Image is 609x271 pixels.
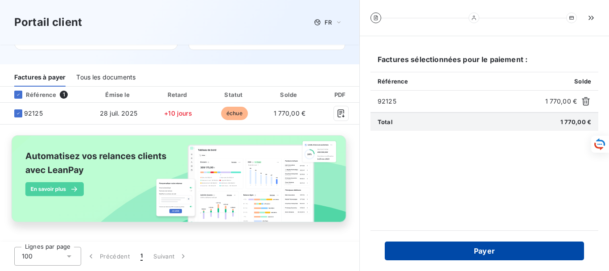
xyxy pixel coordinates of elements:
span: 1 770,00 € [560,118,592,125]
div: Statut [208,90,260,99]
span: échue [221,107,248,120]
span: 92125 [24,109,43,118]
span: Référence [378,78,408,85]
span: Solde [574,78,591,85]
img: banner [4,130,356,238]
span: +10 jours [164,109,192,117]
div: Référence [7,91,56,99]
button: Précédent [81,247,135,266]
button: 1 [135,247,148,266]
span: 28 juil. 2025 [100,109,137,117]
span: 1 770,00 € [274,109,306,117]
span: FR [325,19,332,26]
span: 1 [60,91,68,99]
div: Émise le [89,90,148,99]
div: Retard [152,90,205,99]
h6: Factures sélectionnées pour le paiement : [370,54,598,72]
button: Payer [385,242,584,260]
div: Solde [264,90,315,99]
span: 1 770,00 € [545,97,577,106]
h3: Portail client [14,14,82,30]
button: Suivant [148,247,193,266]
div: Factures à payer [14,68,66,87]
div: Tous les documents [76,68,136,87]
span: 1 [140,252,143,261]
span: Total [378,118,393,125]
span: 100 [22,252,33,261]
span: 92125 [378,97,542,106]
div: PDF [318,90,363,99]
